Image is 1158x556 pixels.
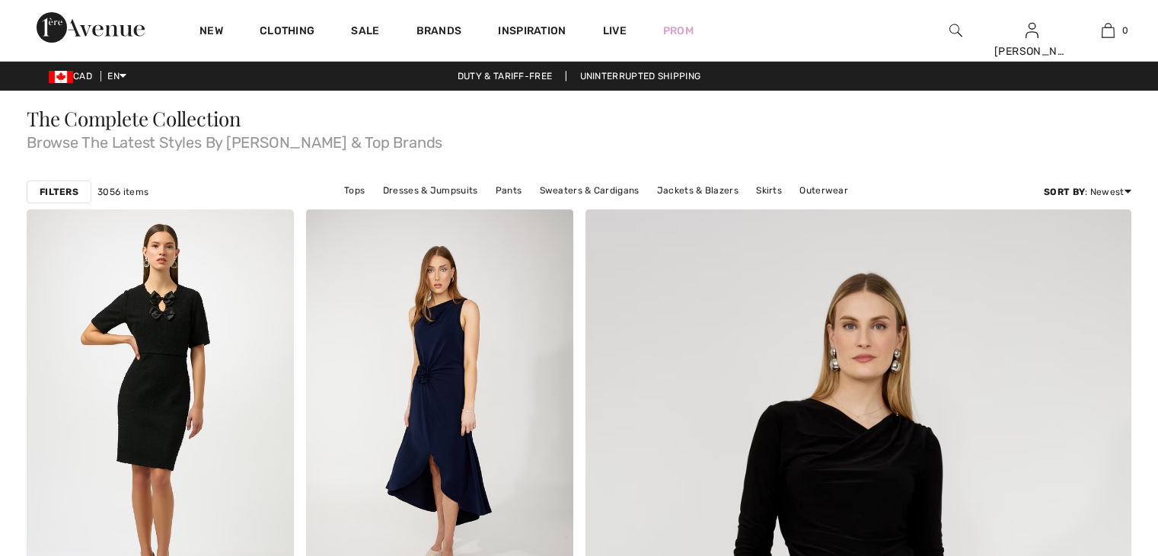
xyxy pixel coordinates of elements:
[1026,23,1038,37] a: Sign In
[351,24,379,40] a: Sale
[603,23,627,39] a: Live
[649,181,746,200] a: Jackets & Blazers
[1122,24,1128,37] span: 0
[1102,21,1115,40] img: My Bag
[663,23,694,39] a: Prom
[532,181,647,200] a: Sweaters & Cardigans
[49,71,98,81] span: CAD
[498,24,566,40] span: Inspiration
[37,12,145,43] img: 1ère Avenue
[49,71,73,83] img: Canadian Dollar
[260,24,314,40] a: Clothing
[40,185,78,199] strong: Filters
[375,181,486,200] a: Dresses & Jumpsuits
[1026,21,1038,40] img: My Info
[994,43,1069,59] div: [PERSON_NAME]
[748,181,790,200] a: Skirts
[949,21,962,40] img: search the website
[416,24,462,40] a: Brands
[1061,442,1143,480] iframe: Opens a widget where you can find more information
[1070,21,1145,40] a: 0
[1044,185,1131,199] div: : Newest
[488,181,530,200] a: Pants
[792,181,856,200] a: Outerwear
[27,129,1131,150] span: Browse The Latest Styles By [PERSON_NAME] & Top Brands
[1044,187,1085,197] strong: Sort By
[107,71,126,81] span: EN
[337,181,372,200] a: Tops
[27,105,241,132] span: The Complete Collection
[97,185,148,199] span: 3056 items
[199,24,223,40] a: New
